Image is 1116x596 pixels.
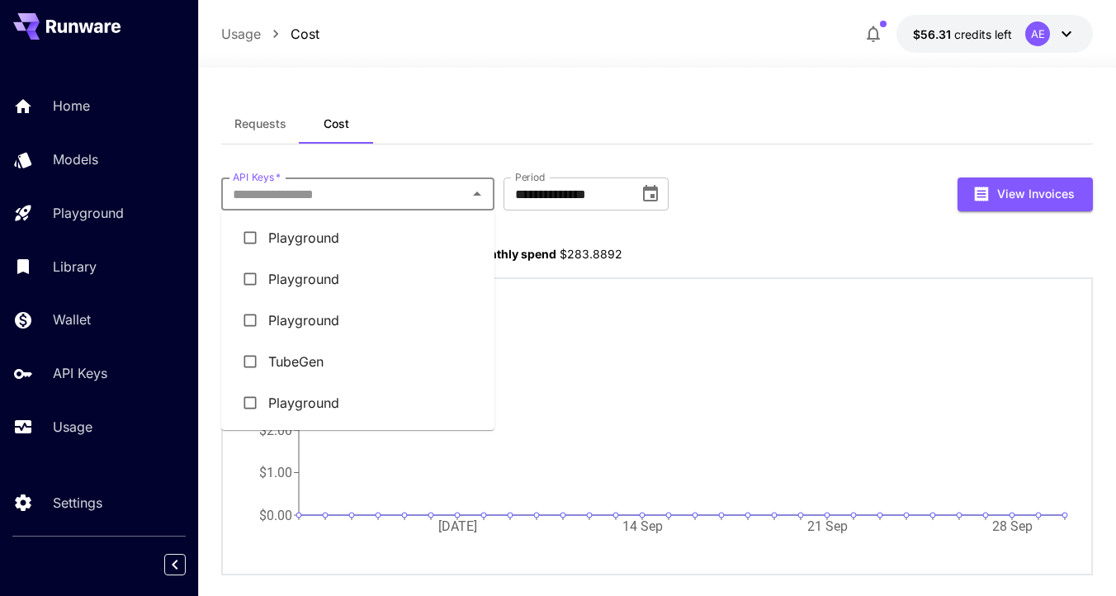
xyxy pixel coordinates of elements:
[634,177,667,210] button: Choose date, selected date is Sep 30, 2025
[53,203,124,223] p: Playground
[221,300,494,341] li: Playground
[53,417,92,437] p: Usage
[560,247,622,261] span: $283.8892
[221,217,494,258] li: Playground
[221,24,319,44] nav: breadcrumb
[53,96,90,116] p: Home
[958,185,1093,201] a: View Invoices
[324,116,349,131] span: Cost
[913,27,954,41] span: $56.31
[259,465,292,480] tspan: $1.00
[622,518,662,534] tspan: 14 Sep
[53,363,107,383] p: API Keys
[221,24,261,44] a: Usage
[221,341,494,382] li: TubeGen
[466,182,489,206] button: Close
[441,247,556,261] span: Total monthly spend
[234,116,286,131] span: Requests
[1025,21,1050,46] div: AE
[221,382,494,423] li: Playground
[259,507,292,523] tspan: $0.00
[53,310,91,329] p: Wallet
[53,493,102,513] p: Settings
[291,24,319,44] a: Cost
[53,257,97,277] p: Library
[221,258,494,300] li: Playground
[437,518,476,534] tspan: [DATE]
[954,27,1012,41] span: credits left
[53,149,98,169] p: Models
[913,26,1012,43] div: $56.31064
[177,550,198,579] div: Collapse sidebar
[991,518,1032,534] tspan: 28 Sep
[259,422,292,438] tspan: $2.00
[806,518,847,534] tspan: 21 Sep
[233,170,281,184] label: API Keys
[958,177,1093,211] button: View Invoices
[515,170,546,184] label: Period
[164,554,186,575] button: Collapse sidebar
[896,15,1093,53] button: $56.31064AE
